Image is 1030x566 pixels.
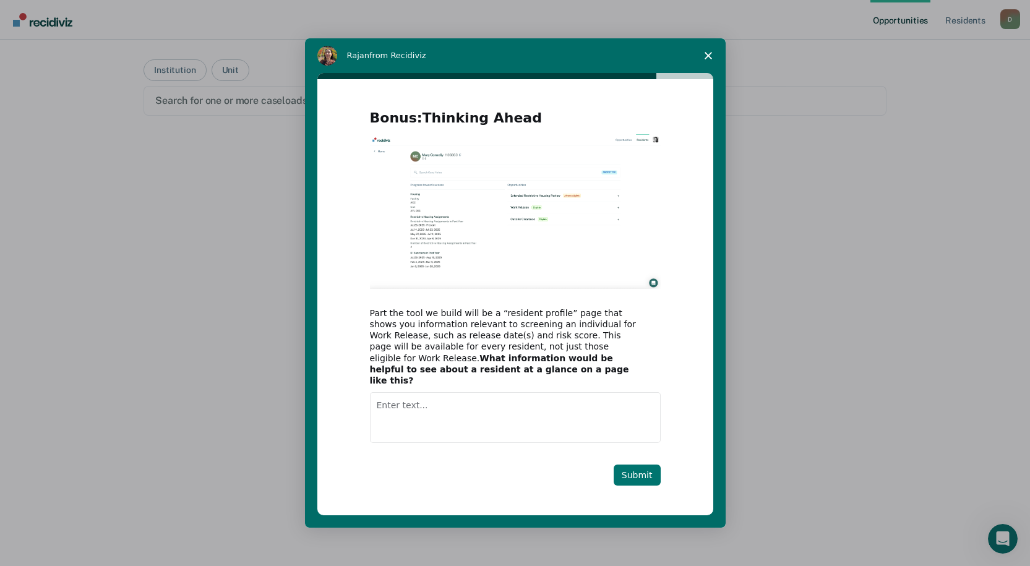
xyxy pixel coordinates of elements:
h2: Bonus: [370,109,661,134]
span: Rajan [347,51,370,60]
span: from Recidiviz [369,51,426,60]
div: Part the tool we build will be a “resident profile” page that shows you information relevant to s... [370,307,642,386]
button: Submit [614,465,661,486]
span: Close survey [691,38,726,73]
textarea: Enter text... [370,392,661,443]
b: Thinking Ahead [423,110,542,126]
b: What information would be helpful to see about a resident at a glance on a page like this? [370,353,629,385]
img: Profile image for Rajan [317,46,337,66]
